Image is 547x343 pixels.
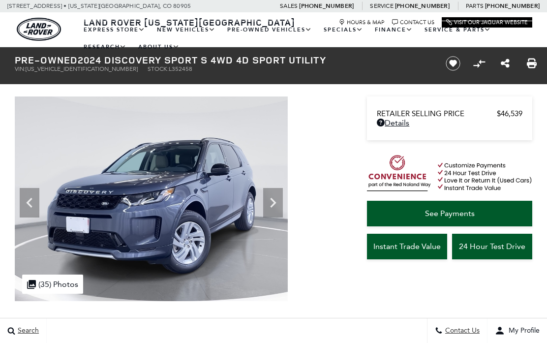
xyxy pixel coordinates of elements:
[472,56,486,71] button: Compare vehicle
[442,56,464,71] button: Save vehicle
[367,234,447,259] a: Instant Trade Value
[15,327,39,335] span: Search
[452,234,532,259] a: 24 Hour Test Drive
[459,242,525,251] span: 24 Hour Test Drive
[7,2,191,9] a: [STREET_ADDRESS] • [US_STATE][GEOGRAPHIC_DATA], CO 80905
[78,38,132,56] a: Research
[392,19,434,26] a: Contact Us
[17,18,61,41] a: land-rover
[84,16,295,28] span: Land Rover [US_STATE][GEOGRAPHIC_DATA]
[318,21,369,38] a: Specials
[377,109,497,118] span: Retailer Selling Price
[78,16,301,28] a: Land Rover [US_STATE][GEOGRAPHIC_DATA]
[15,65,26,72] span: VIN:
[373,242,441,251] span: Instant Trade Value
[22,275,83,294] div: (35) Photos
[169,65,192,72] span: L352458
[78,21,151,38] a: EXPRESS STORE
[443,327,480,335] span: Contact Us
[148,65,169,72] span: Stock:
[132,38,185,56] a: About Us
[395,2,450,10] a: [PHONE_NUMBER]
[151,21,221,38] a: New Vehicles
[26,65,138,72] span: [US_VEHICLE_IDENTIFICATION_NUMBER]
[497,109,522,118] span: $46,539
[15,96,288,301] img: Used 2024 Varesine Blue Metallic Land Rover S image 1
[367,201,532,226] a: See Payments
[15,55,430,65] h1: 2024 Discovery Sport S 4WD 4D Sport Utility
[501,58,510,69] a: Share this Pre-Owned 2024 Discovery Sport S 4WD 4D Sport Utility
[446,19,528,26] a: Visit Our Jaguar Website
[15,53,78,66] strong: Pre-Owned
[377,109,522,118] a: Retailer Selling Price $46,539
[369,21,419,38] a: Finance
[280,2,298,9] span: Sales
[466,2,484,9] span: Parts
[527,58,537,69] a: Print this Pre-Owned 2024 Discovery Sport S 4WD 4D Sport Utility
[419,21,497,38] a: Service & Parts
[370,2,393,9] span: Service
[339,19,385,26] a: Hours & Map
[78,21,532,56] nav: Main Navigation
[17,18,61,41] img: Land Rover
[485,2,540,10] a: [PHONE_NUMBER]
[487,318,547,343] button: user-profile-menu
[505,327,540,335] span: My Profile
[221,21,318,38] a: Pre-Owned Vehicles
[299,2,354,10] a: [PHONE_NUMBER]
[377,118,522,127] a: Details
[425,209,475,218] span: See Payments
